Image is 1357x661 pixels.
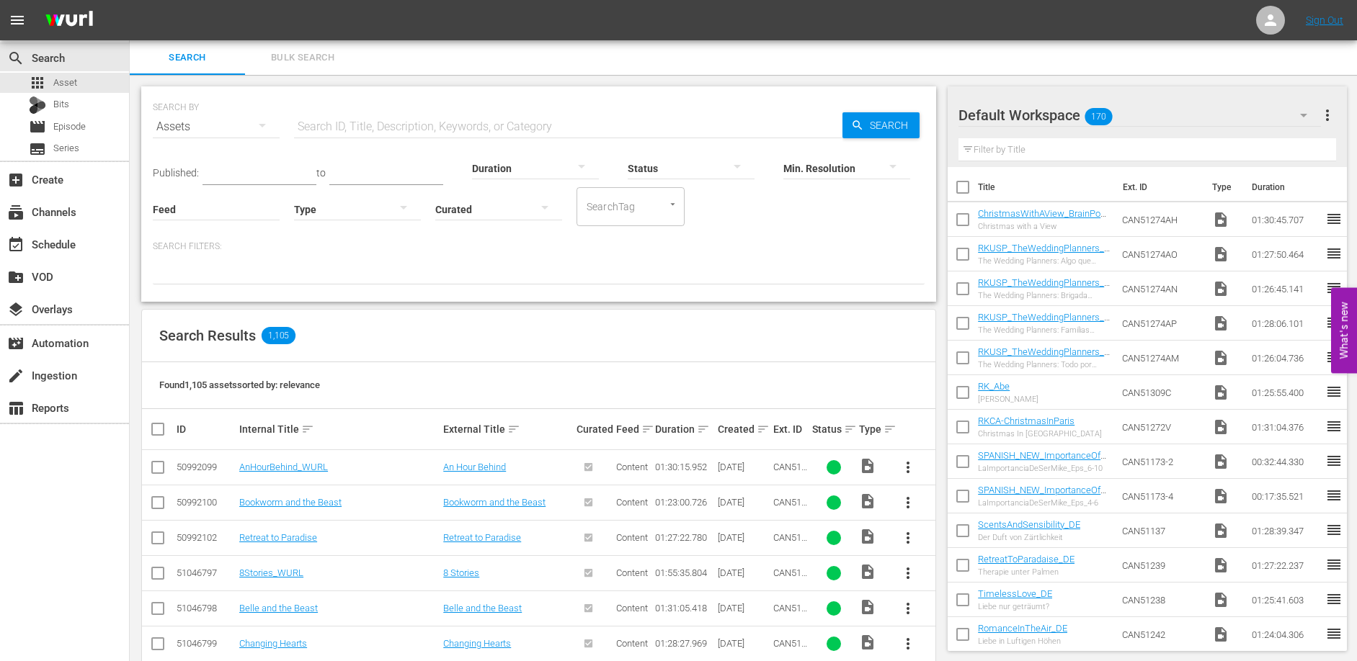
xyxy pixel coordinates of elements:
span: Automation [7,335,25,352]
a: SPANISH_NEW_ImportanceOfBeingMike_Eps_6-10 [978,450,1106,472]
a: TimelessLove_DE [978,588,1052,599]
span: Published: [153,167,199,179]
a: RomanceInTheAir_DE [978,623,1067,634]
button: more_vert [891,450,925,485]
span: Video [1212,384,1229,401]
td: 01:31:04.376 [1246,410,1325,444]
a: RKUSP_TheWeddingPlanners_FeudingFamilies [978,312,1110,333]
div: 01:55:35.804 [655,567,713,578]
span: reorder [1325,487,1343,504]
span: Series [53,141,79,156]
span: Episode [29,118,46,135]
span: more_vert [899,459,917,476]
span: Create [7,171,25,189]
div: Type [859,421,886,438]
span: reorder [1325,590,1343,608]
div: 01:23:00.726 [655,497,713,508]
div: 01:30:15.952 [655,462,713,472]
div: [DATE] [718,532,768,543]
div: 01:27:22.780 [655,532,713,543]
span: reorder [1325,245,1343,262]
span: sort [301,423,314,436]
div: Assets [153,107,280,147]
span: more_vert [1319,107,1336,124]
span: reorder [1325,314,1343,331]
button: more_vert [891,591,925,626]
span: Content [616,638,648,649]
span: Video [1212,522,1229,539]
span: Video [1212,418,1229,436]
div: Duration [655,421,713,438]
span: Video [1212,280,1229,297]
div: Curated [577,423,611,435]
span: CAN51252 [773,497,807,518]
div: ID [177,423,235,435]
span: Bits [53,97,69,112]
span: reorder [1325,556,1343,573]
span: Bulk Search [254,50,352,66]
td: 01:25:55.400 [1246,375,1325,410]
span: Video [1212,246,1229,263]
div: [DATE] [718,497,768,508]
span: Content [616,532,648,543]
span: reorder [1325,521,1343,539]
a: RetreatToParadaise_DE [978,554,1075,565]
span: more_vert [899,565,917,582]
div: Christmas with a View [978,222,1111,231]
button: Search [842,112,920,138]
td: CAN51242 [1116,617,1206,652]
td: CAN51274AM [1116,341,1206,375]
span: Ingestion [7,367,25,385]
span: reorder [1325,210,1343,228]
div: Status [812,421,855,438]
span: sort [641,423,654,436]
span: Asset [53,76,77,90]
span: Channels [7,204,25,221]
a: SPANISH_NEW_ImportanceOfBeingMike_Eps_4-6 [978,485,1106,506]
a: RKCA-ChristmasInParis [978,415,1075,426]
span: Video [1212,315,1229,332]
div: Therapie unter Palmen [978,567,1075,577]
div: External Title [443,421,572,438]
span: Video [1212,453,1229,470]
div: The Wedding Planners: Algo que Celebrar [978,256,1111,266]
span: Episode [53,120,86,134]
div: Bits [29,96,46,114]
span: Video [1212,557,1229,574]
a: RKUSP_TheWeddingPlanners_ChampagneDreams [978,243,1110,264]
button: more_vert [1319,98,1336,132]
span: Asset [29,74,46,91]
td: CAN51272V [1116,410,1206,444]
span: Video [1212,487,1229,505]
a: Changing Hearts [239,638,307,649]
div: [DATE] [718,638,768,649]
div: 01:31:05.418 [655,603,713,613]
td: 00:32:44.330 [1246,444,1325,479]
div: 50992102 [177,532,235,543]
div: 51046799 [177,638,235,649]
div: Christmas In [GEOGRAPHIC_DATA] [978,429,1102,439]
div: 51046798 [177,603,235,613]
td: CAN51173-4 [1116,479,1206,513]
div: Feed [616,421,651,438]
span: Video [1212,211,1229,228]
span: Overlays [7,301,25,318]
div: The Wedding Planners: Todo por Amor [978,360,1111,369]
div: The Wedding Planners: Familias Enfrentadas [978,325,1111,335]
a: 8 Stories [443,567,479,578]
span: reorder [1325,625,1343,642]
th: Type [1203,167,1243,207]
div: Default Workspace [958,95,1321,135]
td: 00:17:35.521 [1246,479,1325,513]
div: 50992099 [177,462,235,472]
a: Changing Hearts [443,638,511,649]
span: Search Results [159,327,256,344]
span: reorder [1325,383,1343,400]
span: Content [616,462,648,472]
a: Bookworm and the Beast [443,497,546,508]
div: [PERSON_NAME] [978,395,1038,404]
td: 01:26:45.141 [1246,271,1325,306]
span: sort [844,423,857,436]
a: An Hour Behind [443,462,506,472]
td: 01:25:41.603 [1246,583,1325,617]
